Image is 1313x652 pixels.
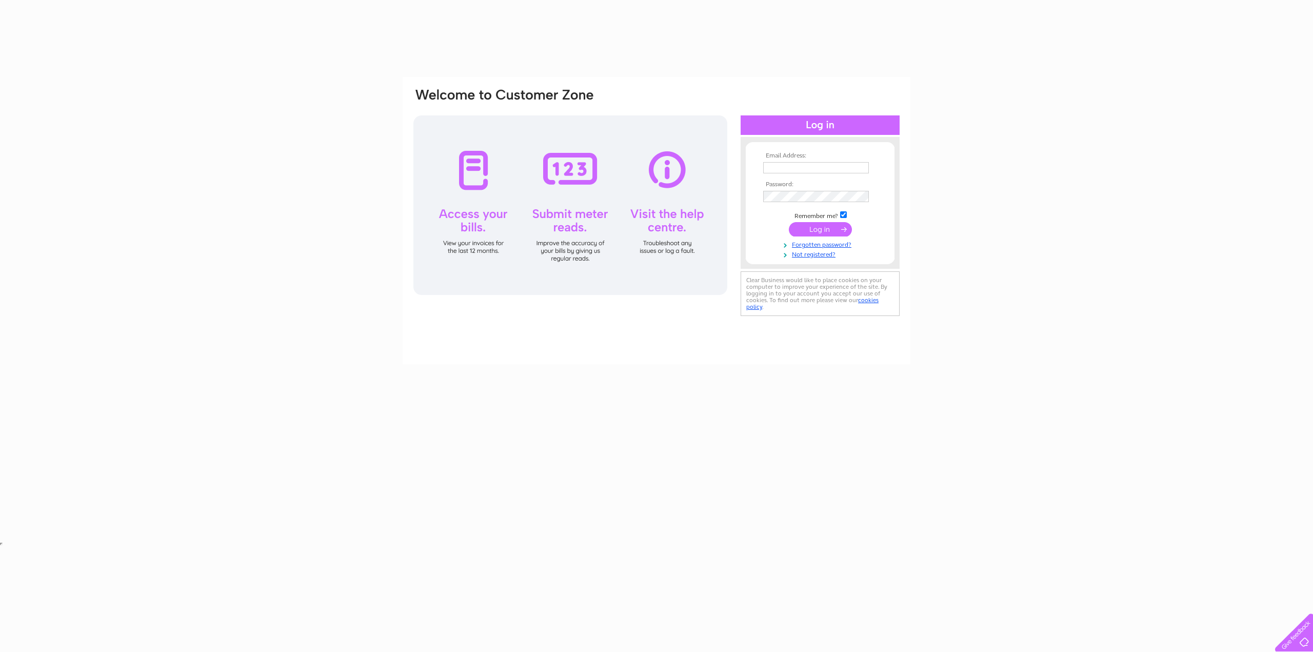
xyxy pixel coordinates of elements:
div: Clear Business would like to place cookies on your computer to improve your experience of the sit... [741,271,900,316]
a: Forgotten password? [763,239,880,249]
th: Password: [761,181,880,188]
input: Submit [789,222,852,236]
th: Email Address: [761,152,880,160]
a: Not registered? [763,249,880,259]
td: Remember me? [761,210,880,220]
a: cookies policy [746,297,879,310]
